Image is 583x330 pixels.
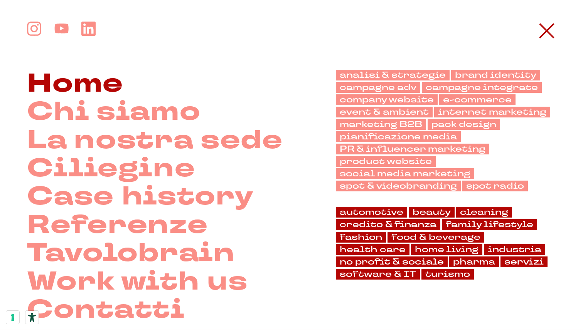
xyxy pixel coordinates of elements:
[88,45,125,50] div: Keyword (traffico)
[336,82,420,93] a: campagne adv
[27,296,185,324] a: Contatti
[388,232,484,243] a: food & beverage
[409,207,455,218] a: beauty
[336,119,426,130] a: marketing B2B
[27,98,201,126] a: Chi siamo
[336,156,436,167] a: product website
[449,256,499,267] a: pharma
[22,12,38,18] div: v 4.0.25
[20,20,110,26] div: [PERSON_NAME]: [DOMAIN_NAME]
[442,219,537,230] a: family lifestyle
[12,12,19,18] img: logo_orange.svg
[439,94,516,105] a: e-commerce
[336,244,409,255] a: health care
[451,70,540,80] a: brand identity
[336,219,440,230] a: credito & finanza
[336,131,461,142] a: pianificazione media
[80,45,86,51] img: tab_keywords_by_traffic_grey.svg
[428,119,500,130] a: pack design
[456,207,512,218] a: cleaning
[500,256,548,267] a: servizi
[27,239,235,267] a: Tavolobrain
[422,82,542,93] a: campagne integrate
[27,154,195,183] a: Ciliegine
[336,168,474,179] a: social media marketing
[336,207,407,218] a: automotive
[336,181,461,191] a: spot & videobranding
[336,94,438,105] a: company website
[27,70,123,98] a: Home
[336,269,420,280] a: software & IT
[484,244,545,255] a: industria
[336,256,448,267] a: no profit & sociale
[411,244,482,255] a: home living
[27,126,283,154] a: La nostra sede
[27,268,248,296] a: Work with us
[27,211,208,239] a: Referenze
[25,311,39,324] button: Strumenti di accessibilità
[336,107,433,117] a: event & ambient
[336,144,489,154] a: PR & influencer marketing
[421,269,474,280] a: turismo
[32,45,39,51] img: tab_domain_overview_orange.svg
[41,45,59,50] div: Dominio
[336,232,386,243] a: fashion
[336,70,450,80] a: analisi & strategie
[462,181,528,191] a: spot radio
[434,107,550,117] a: internet marketing
[6,311,19,324] button: Le tue preferenze relative al consenso per le tecnologie di tracciamento
[12,20,19,26] img: website_grey.svg
[27,183,253,211] a: Case history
